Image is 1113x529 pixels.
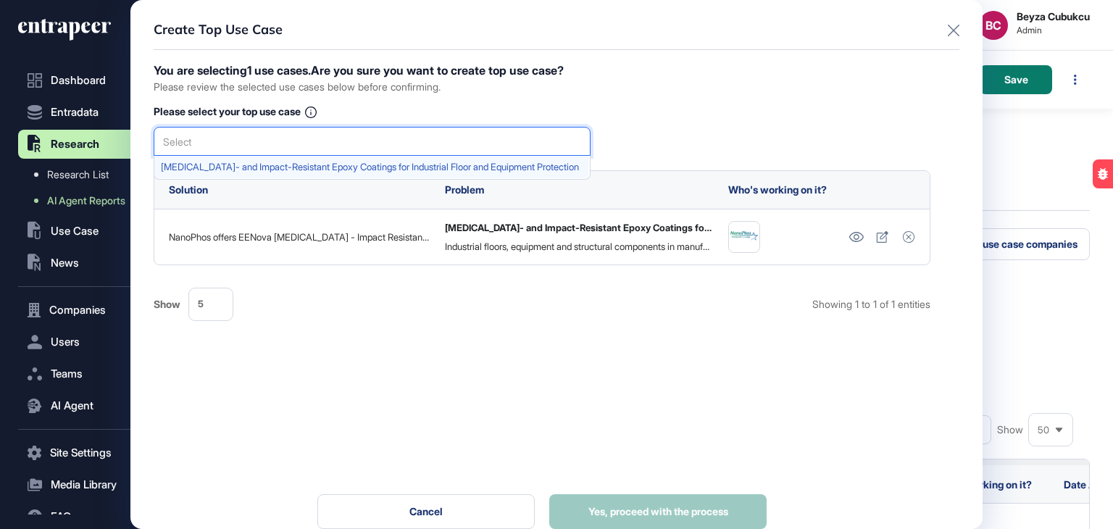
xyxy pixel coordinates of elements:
span: Who's working on it? [728,183,827,196]
div: Showing 1 to 1 of 1 entities [812,299,930,310]
strong: 1 use cases. [247,63,311,78]
div: Please review the selected use cases below before confirming. [154,82,441,92]
div: Create Top Use Case [154,23,283,36]
button: Cancel [317,494,535,529]
a: image [728,221,760,253]
div: Select [154,127,591,156]
span: Problem [445,183,484,196]
span: 5 [198,299,204,309]
div: NanoPhos offers EENova [MEDICAL_DATA] - Impact Resistant Epoxy Enamel as a protective coating sol... [169,230,430,243]
span: [MEDICAL_DATA]- and Impact-Resistant Epoxy Coatings for Industrial Floor and Equipment Protection [161,162,582,172]
div: [MEDICAL_DATA]- and Impact-Resistant Epoxy Coatings for Industrial Floor and Equipment Protection [445,221,714,234]
span: Solution [169,183,208,196]
span: Show [154,299,180,310]
div: You are selecting [154,64,564,76]
span: Are you sure you want to create top use case? [311,63,564,78]
img: image [729,230,759,243]
span: Cancel [409,507,443,517]
div: Industrial floors, equipment and structural components in manufacturing, marine, mining, and heav... [445,240,714,253]
span: Please select your top use case [154,107,301,117]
